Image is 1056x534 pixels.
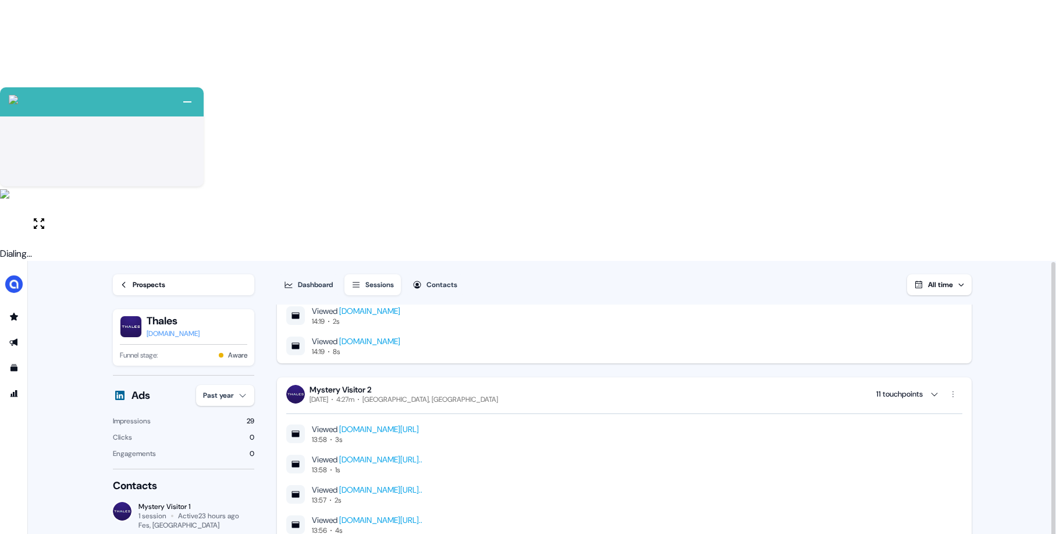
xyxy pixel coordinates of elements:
[120,349,158,361] span: Funnel stage:
[286,384,962,404] button: Mystery Visitor 2[DATE]4:27m[GEOGRAPHIC_DATA], [GEOGRAPHIC_DATA] 11 touchpoints
[247,415,254,427] div: 29
[312,423,419,435] div: Viewed
[426,279,457,291] div: Contacts
[250,448,254,459] div: 0
[312,465,327,475] div: 13:58
[196,385,254,406] button: Past year
[147,314,200,328] button: Thales
[335,496,341,505] div: 2s
[5,333,23,352] a: Go to outbound experience
[5,384,23,403] a: Go to attribution
[5,359,23,377] a: Go to templates
[113,448,156,459] div: Engagements
[312,484,422,496] div: Viewed
[336,395,354,404] div: 4:27m
[138,511,166,521] div: 1 session
[113,432,132,443] div: Clicks
[312,335,400,347] div: Viewed
[876,388,923,400] div: 11 touchpoints
[228,349,247,361] button: Aware
[312,435,327,444] div: 13:58
[333,317,339,326] div: 2s
[133,279,165,291] div: Prospects
[310,384,498,395] div: Mystery Visitor 2
[250,432,254,443] div: 0
[335,435,342,444] div: 3s
[333,347,340,356] div: 8s
[335,465,340,475] div: 1s
[312,317,325,326] div: 14:19
[339,485,422,495] a: [DOMAIN_NAME][URL]..
[365,279,394,291] div: Sessions
[344,274,401,295] button: Sessions
[113,274,254,295] a: Prospects
[339,515,422,525] a: [DOMAIN_NAME][URL]..
[312,514,422,526] div: Viewed
[310,395,328,404] div: [DATE]
[113,479,254,493] div: Contacts
[907,274,972,295] button: All time
[362,395,498,404] div: [GEOGRAPHIC_DATA], [GEOGRAPHIC_DATA]
[131,388,150,402] div: Ads
[339,336,400,346] a: [DOMAIN_NAME]
[113,415,151,427] div: Impressions
[312,305,400,317] div: Viewed
[138,521,219,530] div: Fes, [GEOGRAPHIC_DATA]
[147,328,200,340] a: [DOMAIN_NAME]
[312,347,325,356] div: 14:19
[5,307,23,326] a: Go to prospects
[277,274,340,295] button: Dashboard
[138,502,239,511] div: Mystery Visitor 1
[298,279,333,291] div: Dashboard
[406,274,464,295] button: Contacts
[928,280,953,289] span: All time
[312,496,326,505] div: 13:57
[9,95,18,104] img: callcloud-icon-white-35.svg
[178,511,239,521] div: Active 23 hours ago
[339,454,422,465] a: [DOMAIN_NAME][URL]..
[339,424,419,434] a: [DOMAIN_NAME][URL]
[312,454,422,465] div: Viewed
[339,306,400,316] a: [DOMAIN_NAME]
